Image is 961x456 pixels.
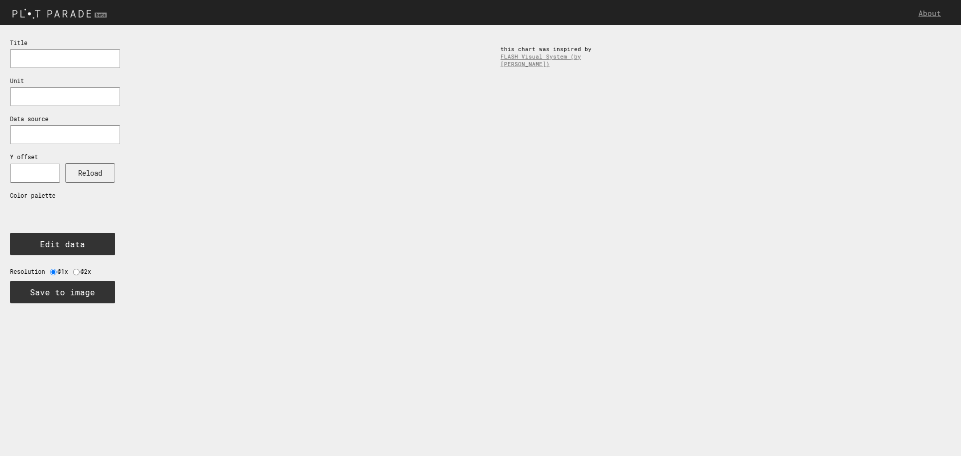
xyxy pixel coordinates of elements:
[10,281,115,303] button: Save to image
[58,268,73,275] label: @1x
[10,115,120,123] p: Data source
[491,35,611,78] div: this chart was inspired by
[10,77,120,85] p: Unit
[10,233,115,255] button: Edit data
[10,153,120,161] p: Y offset
[65,163,115,183] button: Reload
[10,268,50,275] label: Resolution
[10,192,120,199] p: Color palette
[81,268,96,275] label: @2x
[10,39,120,47] p: Title
[501,53,581,68] a: FLASH Visual System (by [PERSON_NAME])
[918,9,946,18] a: About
